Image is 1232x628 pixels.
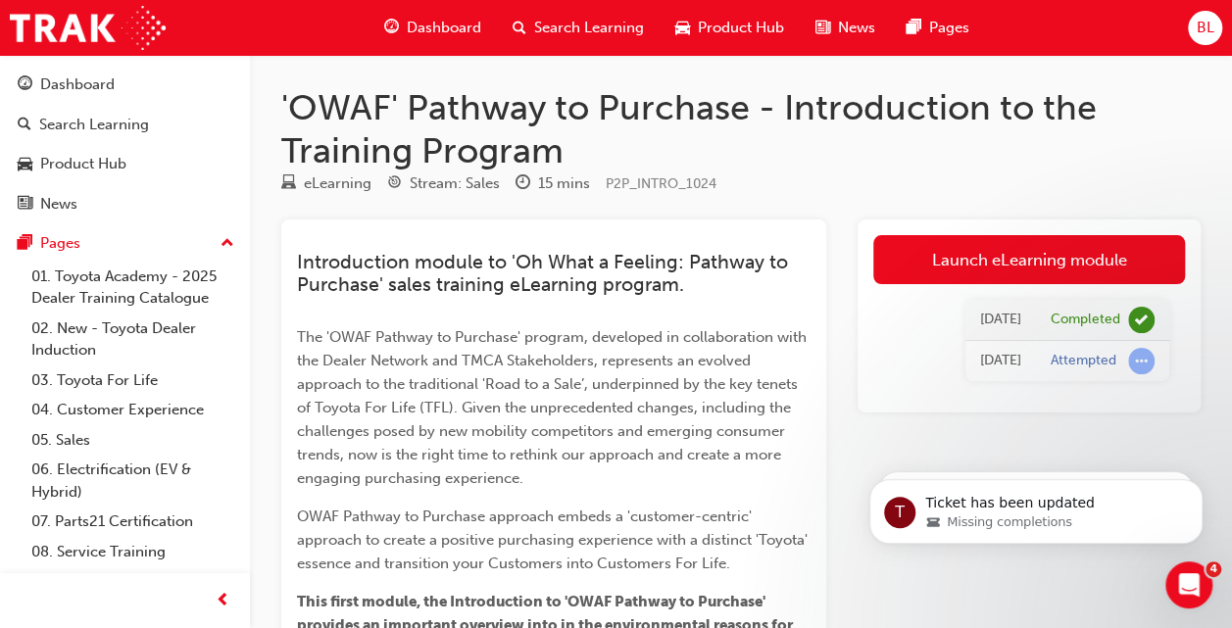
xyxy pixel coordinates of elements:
[216,589,230,613] span: prev-icon
[8,63,242,225] button: DashboardSearch LearningProduct HubNews
[8,107,242,143] a: Search Learning
[1128,307,1155,333] span: learningRecordVerb_COMPLETE-icon
[8,67,242,103] a: Dashboard
[1051,311,1120,329] div: Completed
[8,225,242,262] button: Pages
[698,17,784,39] span: Product Hub
[1051,352,1116,370] div: Attempted
[8,146,242,182] a: Product Hub
[1188,11,1222,45] button: BL
[40,73,115,96] div: Dashboard
[40,232,80,255] div: Pages
[873,235,1185,284] a: Launch eLearning module
[384,16,399,40] span: guage-icon
[675,16,690,40] span: car-icon
[297,507,812,572] span: OWAF Pathway to Purchase approach embeds a 'customer-centric' approach to create a positive purch...
[281,171,371,196] div: Type
[18,235,32,253] span: pages-icon
[980,350,1021,372] div: Fri Aug 22 2025 15:21:53 GMT+1000 (Australian Eastern Standard Time)
[800,8,891,48] a: news-iconNews
[1196,17,1213,39] span: BL
[40,193,77,216] div: News
[840,438,1232,575] iframe: Intercom notifications message
[387,175,402,193] span: target-icon
[18,76,32,94] span: guage-icon
[660,8,800,48] a: car-iconProduct Hub
[10,6,166,50] img: Trak
[1128,348,1155,374] span: learningRecordVerb_ATTEMPT-icon
[221,231,234,257] span: up-icon
[1206,561,1221,577] span: 4
[24,507,242,537] a: 07. Parts21 Certification
[907,16,921,40] span: pages-icon
[369,8,497,48] a: guage-iconDashboard
[410,172,500,195] div: Stream: Sales
[1165,561,1212,608] iframe: Intercom live chat
[40,153,126,175] div: Product Hub
[980,309,1021,331] div: Fri Aug 22 2025 15:42:53 GMT+1000 (Australian Eastern Standard Time)
[534,17,644,39] span: Search Learning
[891,8,985,48] a: pages-iconPages
[513,16,526,40] span: search-icon
[281,86,1201,171] h1: 'OWAF' Pathway to Purchase - Introduction to the Training Program
[18,156,32,173] span: car-icon
[815,16,830,40] span: news-icon
[838,17,875,39] span: News
[24,395,242,425] a: 04. Customer Experience
[929,17,969,39] span: Pages
[281,175,296,193] span: learningResourceType_ELEARNING-icon
[18,196,32,214] span: news-icon
[24,537,242,567] a: 08. Service Training
[516,175,530,193] span: clock-icon
[297,251,793,296] span: Introduction module to 'Oh What a Feeling: Pathway to Purchase' sales training eLearning program.
[39,114,149,136] div: Search Learning
[24,365,242,396] a: 03. Toyota For Life
[516,171,590,196] div: Duration
[606,175,716,192] span: Learning resource code
[24,566,242,597] a: 09. Technical Training
[387,171,500,196] div: Stream
[24,314,242,365] a: 02. New - Toyota Dealer Induction
[24,262,242,314] a: 01. Toyota Academy - 2025 Dealer Training Catalogue
[18,117,31,134] span: search-icon
[24,455,242,507] a: 06. Electrification (EV & Hybrid)
[497,8,660,48] a: search-iconSearch Learning
[297,328,811,487] span: The 'OWAF Pathway to Purchase' program, developed in collaboration with the Dealer Network and TM...
[538,172,590,195] div: 15 mins
[8,186,242,222] a: News
[24,425,242,456] a: 05. Sales
[304,172,371,195] div: eLearning
[407,17,481,39] span: Dashboard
